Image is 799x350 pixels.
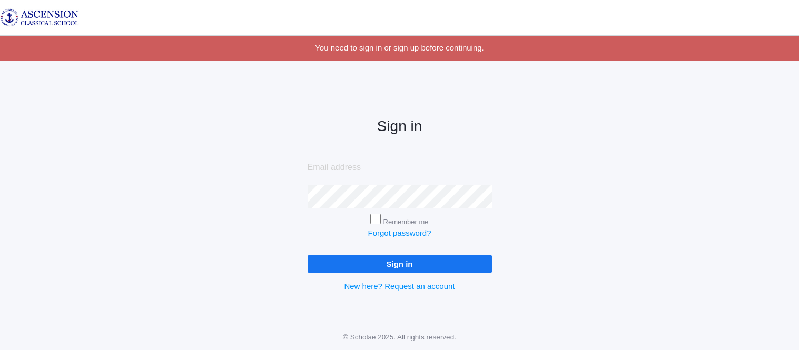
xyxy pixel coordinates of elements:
input: Sign in [308,255,492,273]
label: Remember me [383,218,429,226]
a: Forgot password? [368,228,431,237]
h2: Sign in [308,118,492,135]
a: New here? Request an account [344,282,455,291]
input: Email address [308,156,492,179]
